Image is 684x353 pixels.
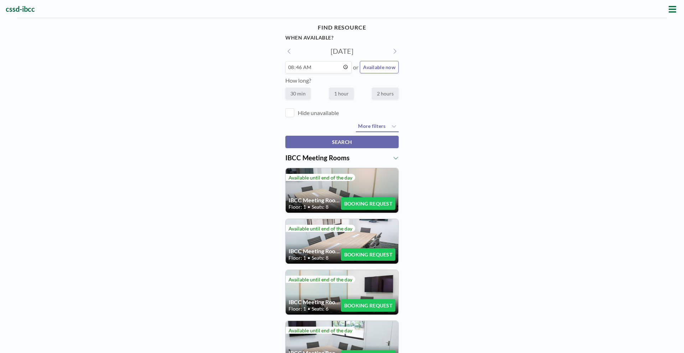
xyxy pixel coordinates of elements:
span: Available until end of the day [289,276,352,282]
span: Seats: 8 [312,204,328,210]
span: More filters [358,123,385,129]
span: IBCC Meeting Rooms [285,154,349,162]
button: Available now [360,61,399,73]
span: Available until end of the day [289,327,352,333]
label: How long? [285,77,311,84]
h4: IBCC Meeting Room 2 [289,248,341,255]
h3: cssd-ibcc [6,5,667,14]
span: Floor: 1 [289,204,306,210]
label: 1 hour [329,88,354,99]
h4: IBCC Meeting Room 1 [289,197,341,204]
span: • [307,204,310,210]
span: Floor: 1 [289,255,306,261]
button: More filters [356,121,399,132]
span: • [307,306,310,312]
span: Available until end of the day [289,175,352,181]
button: BOOKING REQUEST [341,299,395,312]
span: • [307,255,310,261]
span: or [353,64,358,71]
span: Floor: 1 [289,306,306,312]
label: 2 hours [372,88,399,99]
span: Available now [363,64,395,70]
label: Hide unavailable [298,109,339,116]
h4: IBCC Meeting Room 3 [289,299,341,306]
label: 30 min [285,88,311,99]
h4: FIND RESOURCE [285,21,399,34]
button: BOOKING REQUEST [341,197,395,210]
span: SEARCH [332,139,352,145]
span: Available until end of the day [289,225,352,232]
button: BOOKING REQUEST [341,248,395,261]
button: SEARCH [285,136,399,148]
span: Seats: 6 [312,306,328,312]
span: Seats: 8 [312,255,328,261]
